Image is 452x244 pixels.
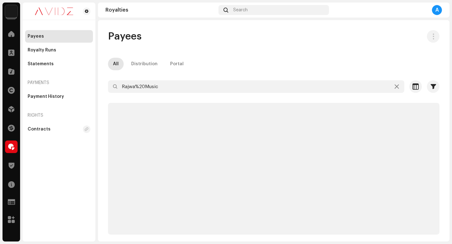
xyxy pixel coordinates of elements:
[25,58,93,70] re-m-nav-item: Statements
[25,123,93,135] re-m-nav-item: Contracts
[25,30,93,43] re-m-nav-item: Payees
[233,8,248,13] span: Search
[105,8,216,13] div: Royalties
[170,58,184,70] div: Portal
[28,48,56,53] div: Royalty Runs
[28,34,44,39] div: Payees
[28,127,51,132] div: Contracts
[108,30,142,43] span: Payees
[28,94,64,99] div: Payment History
[5,5,18,18] img: 10d72f0b-d06a-424f-aeaa-9c9f537e57b6
[131,58,158,70] div: Distribution
[25,44,93,56] re-m-nav-item: Royalty Runs
[25,75,93,90] re-a-nav-header: Payments
[432,5,442,15] div: A
[28,61,54,66] div: Statements
[108,80,404,93] input: Search
[28,8,80,15] img: 0c631eef-60b6-411a-a233-6856366a70de
[25,90,93,103] re-m-nav-item: Payment History
[113,58,119,70] div: All
[25,108,93,123] re-a-nav-header: Rights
